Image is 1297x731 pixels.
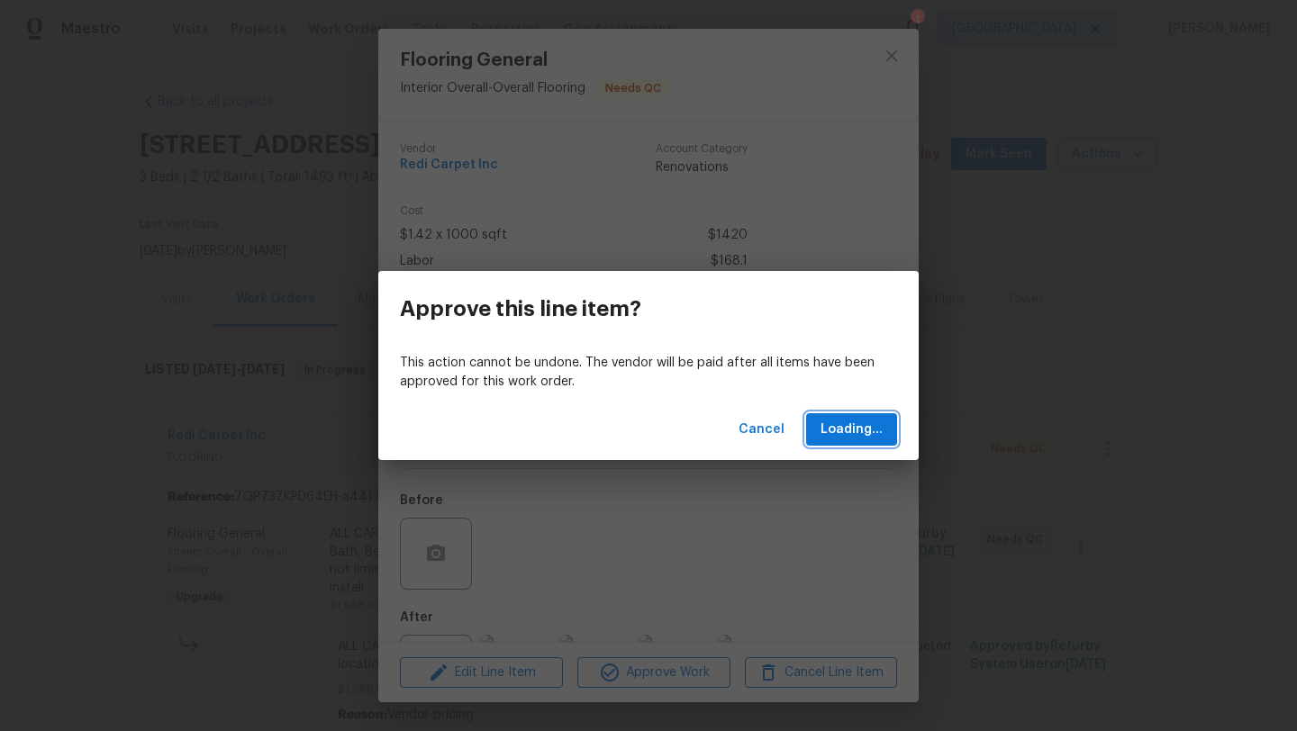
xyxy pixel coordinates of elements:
span: Loading... [821,419,883,441]
button: Cancel [731,413,792,447]
button: Loading... [806,413,897,447]
span: Cancel [739,419,785,441]
p: This action cannot be undone. The vendor will be paid after all items have been approved for this... [400,354,897,392]
h3: Approve this line item? [400,296,641,321]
